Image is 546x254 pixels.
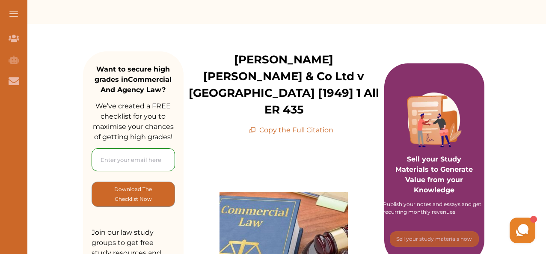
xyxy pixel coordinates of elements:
img: Purple card image [407,93,462,147]
span: We’ve created a FREE checklist for you to maximise your chances of getting high grades! [93,102,174,141]
p: Copy the Full Citation [249,125,333,135]
input: Enter your email here [92,148,175,171]
button: [object Object] [92,182,175,207]
iframe: HelpCrunch [341,215,537,245]
div: Publish your notes and essays and get recurring monthly revenues [383,200,486,216]
p: Download The Checklist Now [109,184,157,204]
p: [PERSON_NAME] [PERSON_NAME] & Co Ltd v [GEOGRAPHIC_DATA] [1949] 1 All ER 435 [184,51,384,118]
p: Sell your Study Materials to Generate Value from your Knowledge [393,130,476,195]
strong: Want to secure high grades in Commercial And Agency Law ? [95,65,172,94]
